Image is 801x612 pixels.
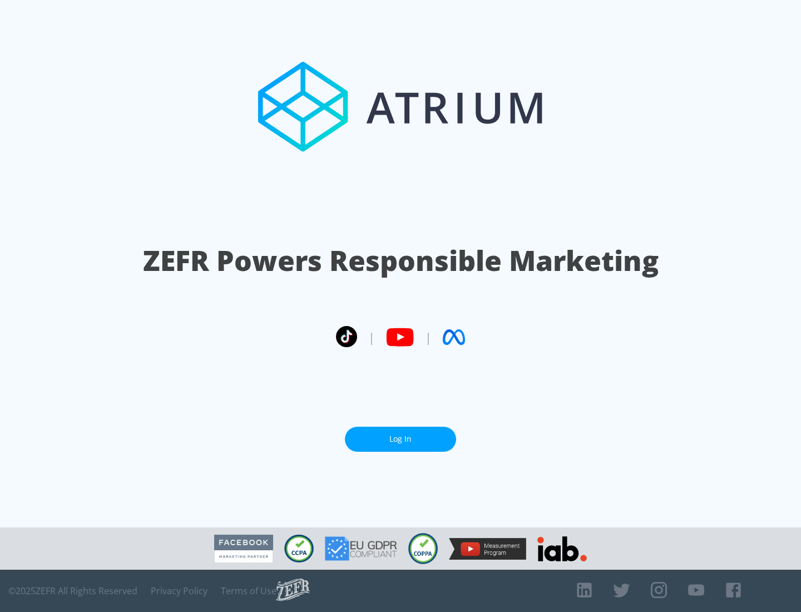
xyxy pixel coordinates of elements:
a: Terms of Use [221,585,276,596]
img: IAB [537,536,587,561]
img: COPPA Compliant [408,533,438,564]
span: © 2025 ZEFR All Rights Reserved [8,585,137,596]
img: CCPA Compliant [284,535,314,562]
a: Privacy Policy [151,585,207,596]
h1: ZEFR Powers Responsible Marketing [143,241,659,280]
span: | [368,329,375,346]
img: GDPR Compliant [325,536,397,561]
a: Log In [345,427,456,452]
img: Facebook Marketing Partner [214,535,273,563]
span: | [425,329,432,346]
img: YouTube Measurement Program [449,538,526,560]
